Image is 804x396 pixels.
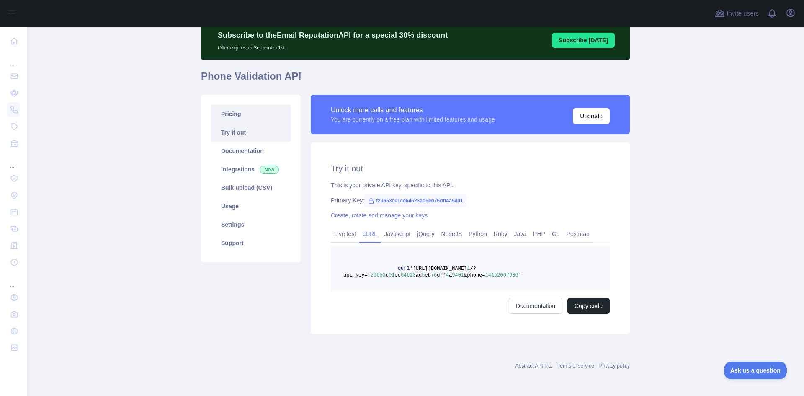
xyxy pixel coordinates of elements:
[431,272,437,278] span: 76
[7,272,20,288] div: ...
[331,115,495,124] div: You are currently on a free plan with limited features and usage
[331,163,610,174] h2: Try it out
[563,227,593,241] a: Postman
[211,197,291,215] a: Usage
[530,227,549,241] a: PHP
[410,266,467,272] span: '[URL][DOMAIN_NAME]
[446,272,449,278] span: 4
[511,227,530,241] a: Java
[394,272,400,278] span: ce
[464,272,485,278] span: &phone=
[359,227,381,241] a: cURL
[422,272,425,278] span: 5
[549,227,563,241] a: Go
[438,227,465,241] a: NodeJS
[490,227,511,241] a: Ruby
[449,272,452,278] span: a
[371,272,386,278] span: 20653
[260,166,279,174] span: New
[331,105,495,115] div: Unlock more calls and features
[218,29,448,41] p: Subscribe to the Email Reputation API for a special 30 % discount
[518,272,521,278] span: '
[465,227,490,241] a: Python
[389,272,394,278] span: 01
[727,9,759,18] span: Invite users
[211,215,291,234] a: Settings
[425,272,430,278] span: eb
[467,266,470,272] span: 1
[713,7,760,20] button: Invite users
[452,272,464,278] span: 9401
[485,272,518,278] span: 14152007986
[724,362,787,379] iframe: Toggle Customer Support
[386,272,389,278] span: c
[364,194,466,207] span: f20653c01ce64623ad5eb76dff4a9401
[437,272,446,278] span: dff
[211,179,291,197] a: Bulk upload (CSV)
[331,212,428,219] a: Create, rotate and manage your keys
[414,227,438,241] a: jQuery
[331,227,359,241] a: Live test
[509,298,562,314] a: Documentation
[401,272,416,278] span: 64623
[557,363,594,369] a: Terms of service
[211,160,291,179] a: Integrations New
[201,70,630,90] h1: Phone Validation API
[211,234,291,252] a: Support
[211,142,291,160] a: Documentation
[331,181,610,189] div: This is your private API key, specific to this API.
[416,272,422,278] span: ad
[381,227,414,241] a: Javascript
[599,363,630,369] a: Privacy policy
[515,363,553,369] a: Abstract API Inc.
[567,298,610,314] button: Copy code
[573,108,610,124] button: Upgrade
[218,41,448,51] p: Offer expires on September 1st.
[7,50,20,67] div: ...
[7,153,20,169] div: ...
[331,196,610,204] div: Primary Key:
[211,105,291,123] a: Pricing
[552,33,615,48] button: Subscribe [DATE]
[211,123,291,142] a: Try it out
[398,266,410,272] span: curl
